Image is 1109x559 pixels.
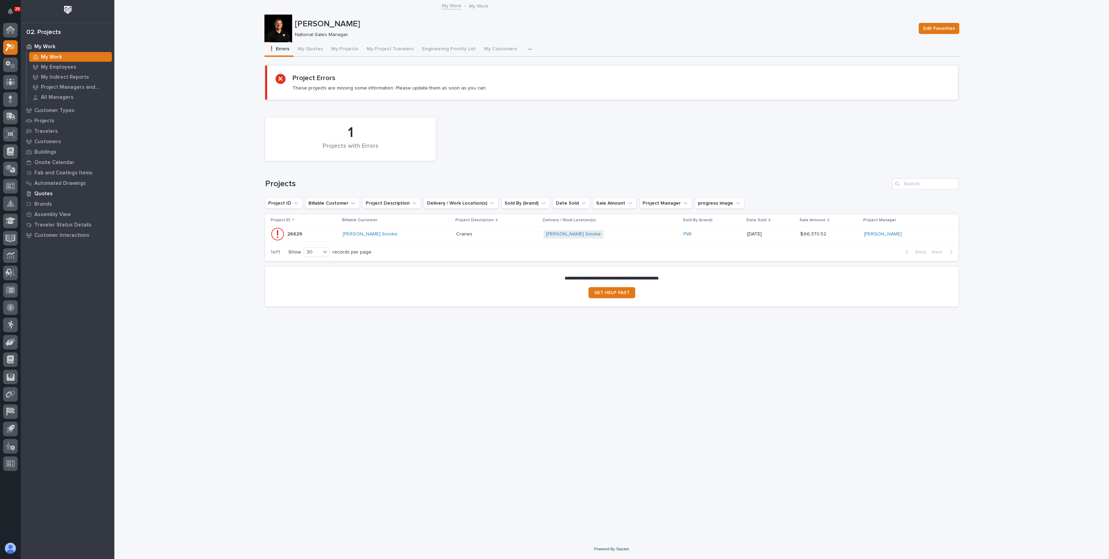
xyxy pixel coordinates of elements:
p: 1 of 1 [265,244,286,261]
a: Brands [21,199,114,209]
a: Buildings [21,147,114,157]
button: Project ID [265,198,303,209]
p: Project ID [271,216,290,224]
a: Project Managers and Engineers [27,82,114,92]
p: Customer Interactions [34,232,89,239]
button: progress image [695,198,744,209]
p: Travelers [34,128,58,135]
a: My Work [27,52,114,62]
p: Onsite Calendar [34,160,75,166]
p: Fab and Coatings Items [34,170,93,176]
p: My Work [34,44,55,50]
p: Quotes [34,191,53,197]
button: Project Description [363,198,421,209]
p: Customers [34,139,61,145]
p: Date Sold [746,216,767,224]
div: 30 [304,249,321,256]
p: My Work [41,54,62,60]
button: Project Manager [639,198,692,209]
p: Automated Drawings [34,180,86,187]
p: Customer Types [34,108,75,114]
p: Billable Customer [342,216,377,224]
div: Projects with Errors [277,143,424,157]
a: GET HELP FAST [588,287,635,298]
button: Back [900,249,929,255]
p: $ 66,370.52 [800,230,828,237]
h1: Projects [265,179,890,189]
p: My Work [469,2,488,9]
button: users-avatar [3,541,18,556]
a: [PERSON_NAME] [864,231,902,237]
a: Traveler Status Details [21,220,114,230]
p: These projects are missing some information. Please update them as soon as you can. [292,85,487,91]
p: Traveler Status Details [34,222,91,228]
input: Search [892,178,958,189]
p: [DATE] [747,231,795,237]
h2: Project Errors [292,74,335,82]
span: GET HELP FAST [594,290,630,295]
a: Assembly View [21,209,114,220]
p: Project Managers and Engineers [41,84,109,91]
button: Sold By (brand) [501,198,550,209]
a: My Work [21,41,114,52]
p: National Sales Manager [295,32,910,38]
button: Sale Amount [593,198,637,209]
button: Engineering Priority List [418,42,480,57]
p: 26629 [287,230,304,237]
a: Customer Interactions [21,230,114,240]
button: My Quotes [294,42,327,57]
button: Billable Customer [305,198,360,209]
p: Buildings [34,149,56,155]
button: Delivery / Work Location(s) [424,198,499,209]
a: Quotes [21,188,114,199]
a: PWI [683,231,691,237]
p: All Managers [41,94,73,101]
span: Edit Favorites [923,24,955,33]
a: My Work [442,1,461,9]
a: Travelers [21,126,114,136]
a: Customer Types [21,105,114,115]
button: Date Sold [553,198,590,209]
p: records per page [332,249,372,255]
p: Project Manager [863,216,896,224]
span: Back [911,249,926,255]
a: My Indirect Reports [27,72,114,82]
p: Assembly View [34,212,71,218]
button: My Project Travelers [363,42,418,57]
button: Edit Favorites [919,23,959,34]
p: Brands [34,201,52,207]
p: Cranes [456,230,474,237]
a: My Employees [27,62,114,72]
a: Onsite Calendar [21,157,114,167]
a: Powered By Stacker [594,547,629,551]
a: Automated Drawings [21,178,114,188]
div: 02. Projects [26,29,61,36]
button: ❗ Errors [264,42,294,57]
button: Notifications [3,4,18,19]
button: My Customers [480,42,521,57]
p: 25 [15,7,20,11]
p: Project Description [455,216,494,224]
p: Sale Amount [800,216,826,224]
div: 1 [277,124,424,141]
a: [PERSON_NAME] Smoke [343,231,398,237]
p: Sold By (brand) [683,216,713,224]
p: Delivery / Work Location(s) [543,216,596,224]
p: My Indirect Reports [41,74,89,80]
a: [PERSON_NAME] Smoke [546,231,601,237]
button: My Projects [327,42,363,57]
p: Show [288,249,301,255]
a: Customers [21,136,114,147]
tr: 2662926629 [PERSON_NAME] Smoke CranesCranes [PERSON_NAME] Smoke PWI [DATE]$ 66,370.52$ 66,370.52 ... [265,226,958,242]
a: All Managers [27,92,114,102]
p: My Employees [41,64,76,70]
span: Next [932,249,947,255]
p: Projects [34,118,54,124]
button: Next [929,249,958,255]
a: Projects [21,115,114,126]
a: Fab and Coatings Items [21,167,114,178]
p: [PERSON_NAME] [295,19,913,29]
div: Notifications25 [9,8,18,19]
img: Workspace Logo [61,3,74,16]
